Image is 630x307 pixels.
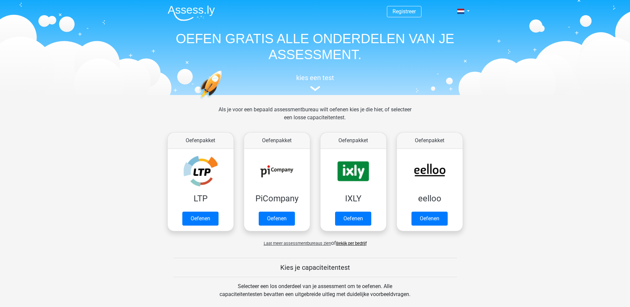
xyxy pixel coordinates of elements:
[173,263,457,271] h5: Kies je capaciteitentest
[199,70,248,131] img: oefenen
[162,74,468,82] h5: kies een test
[264,241,331,246] span: Laat meer assessmentbureaus zien
[336,241,367,246] a: Bekijk per bedrijf
[259,212,295,226] a: Oefenen
[335,212,371,226] a: Oefenen
[213,282,417,306] div: Selecteer een los onderdeel van je assessment om te oefenen. Alle capaciteitentesten bevatten een...
[162,234,468,247] div: of
[168,5,215,21] img: Assessly
[162,31,468,62] h1: OEFEN GRATIS ALLE ONDERDELEN VAN JE ASSESSMENT.
[310,86,320,91] img: assessment
[411,212,448,226] a: Oefenen
[393,8,416,15] a: Registreer
[182,212,219,226] a: Oefenen
[162,74,468,91] a: kies een test
[213,106,417,130] div: Als je voor een bepaald assessmentbureau wilt oefenen kies je die hier, of selecteer een losse ca...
